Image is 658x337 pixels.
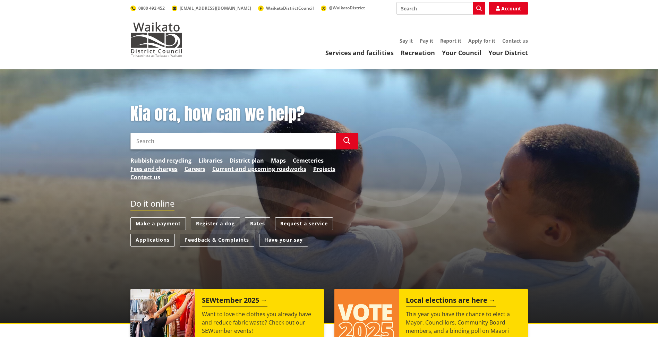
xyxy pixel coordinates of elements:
[293,156,324,165] a: Cemeteries
[275,217,333,230] a: Request a service
[396,2,485,15] input: Search input
[502,37,528,44] a: Contact us
[271,156,286,165] a: Maps
[130,165,178,173] a: Fees and charges
[442,49,481,57] a: Your Council
[489,2,528,15] a: Account
[130,133,336,149] input: Search input
[130,104,358,124] h1: Kia ora, how can we help?
[198,156,223,165] a: Libraries
[266,5,314,11] span: WaikatoDistrictCouncil
[172,5,251,11] a: [EMAIL_ADDRESS][DOMAIN_NAME]
[130,22,182,57] img: Waikato District Council - Te Kaunihera aa Takiwaa o Waikato
[180,5,251,11] span: [EMAIL_ADDRESS][DOMAIN_NAME]
[202,296,267,306] h2: SEWtember 2025
[130,199,174,211] h2: Do it online
[488,49,528,57] a: Your District
[440,37,461,44] a: Report it
[230,156,264,165] a: District plan
[130,217,186,230] a: Make a payment
[202,310,317,335] p: Want to love the clothes you already have and reduce fabric waste? Check out our SEWtember events!
[325,49,394,57] a: Services and facilities
[245,217,270,230] a: Rates
[138,5,165,11] span: 0800 492 452
[212,165,306,173] a: Current and upcoming roadworks
[401,49,435,57] a: Recreation
[420,37,433,44] a: Pay it
[400,37,413,44] a: Say it
[130,234,175,247] a: Applications
[313,165,335,173] a: Projects
[329,5,365,11] span: @WaikatoDistrict
[321,5,365,11] a: @WaikatoDistrict
[468,37,495,44] a: Apply for it
[130,156,191,165] a: Rubbish and recycling
[191,217,240,230] a: Register a dog
[180,234,254,247] a: Feedback & Complaints
[258,5,314,11] a: WaikatoDistrictCouncil
[185,165,205,173] a: Careers
[406,296,496,306] h2: Local elections are here
[130,173,160,181] a: Contact us
[130,5,165,11] a: 0800 492 452
[259,234,308,247] a: Have your say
